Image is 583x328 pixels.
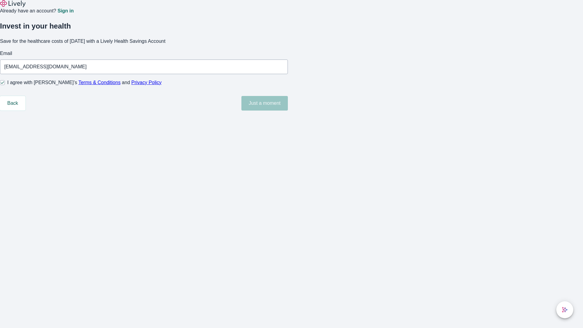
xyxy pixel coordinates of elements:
a: Sign in [57,9,73,13]
svg: Lively AI Assistant [562,307,568,313]
span: I agree with [PERSON_NAME]’s and [7,79,162,86]
a: Privacy Policy [131,80,162,85]
button: chat [556,301,573,318]
a: Terms & Conditions [78,80,121,85]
